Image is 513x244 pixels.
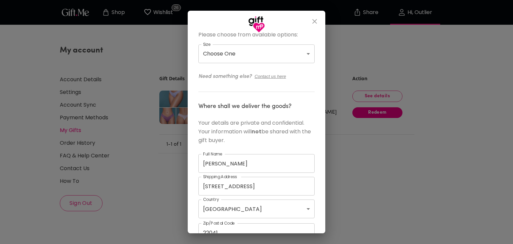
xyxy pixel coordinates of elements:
p: Your details are private and confidential. Your information will be shared with the gift buyer. [198,119,315,145]
img: GiftMe Logo [248,16,265,33]
i: Need something else? [198,74,252,79]
p: Please choose from available options: [198,30,315,39]
h6: Where shall we deliver the goods? [198,103,315,111]
i: Contact us here [254,74,286,79]
button: close [307,13,323,29]
b: not [251,128,262,135]
button: Contact us here [254,72,286,81]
